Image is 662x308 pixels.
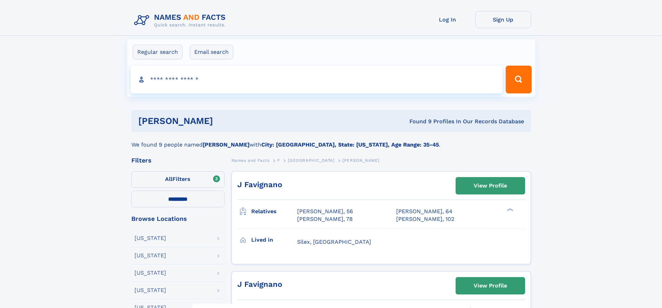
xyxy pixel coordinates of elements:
[277,156,280,165] a: F
[251,206,297,217] h3: Relatives
[475,11,531,28] a: Sign Up
[237,280,282,289] a: J Favignano
[456,277,525,294] a: View Profile
[288,156,334,165] a: [GEOGRAPHIC_DATA]
[134,270,166,276] div: [US_STATE]
[131,11,231,30] img: Logo Names and Facts
[311,118,524,125] div: Found 9 Profiles In Our Records Database
[297,208,353,215] a: [PERSON_NAME], 56
[190,45,233,59] label: Email search
[396,215,454,223] a: [PERSON_NAME], 102
[505,208,514,212] div: ❯
[261,141,439,148] b: City: [GEOGRAPHIC_DATA], State: [US_STATE], Age Range: 35-45
[134,288,166,293] div: [US_STATE]
[138,117,311,125] h1: [PERSON_NAME]
[297,215,353,223] a: [PERSON_NAME], 78
[506,66,531,93] button: Search Button
[237,180,282,189] a: J Favignano
[251,234,297,246] h3: Lived in
[474,178,507,194] div: View Profile
[420,11,475,28] a: Log In
[131,216,224,222] div: Browse Locations
[288,158,334,163] span: [GEOGRAPHIC_DATA]
[456,177,525,194] a: View Profile
[396,208,452,215] a: [PERSON_NAME], 64
[165,176,172,182] span: All
[297,239,371,245] span: Silex, [GEOGRAPHIC_DATA]
[231,156,270,165] a: Names and Facts
[133,45,182,59] label: Regular search
[277,158,280,163] span: F
[134,253,166,258] div: [US_STATE]
[342,158,379,163] span: [PERSON_NAME]
[131,171,224,188] label: Filters
[203,141,250,148] b: [PERSON_NAME]
[131,66,503,93] input: search input
[131,157,224,164] div: Filters
[134,235,166,241] div: [US_STATE]
[131,132,531,149] div: We found 9 people named with .
[474,278,507,294] div: View Profile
